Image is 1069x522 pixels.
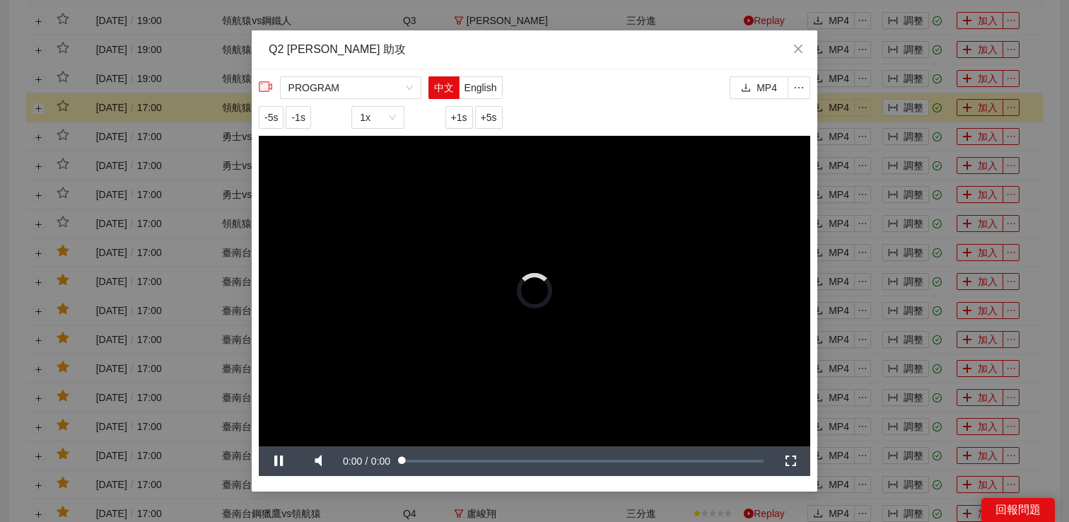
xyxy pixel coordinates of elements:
[741,83,751,94] span: download
[445,106,473,129] button: +1s
[451,110,467,125] span: +1s
[788,82,810,93] span: ellipsis
[298,446,338,476] button: Mute
[475,106,503,129] button: +5s
[465,82,497,93] span: English
[269,42,800,57] div: Q2 [PERSON_NAME] 助攻
[286,106,310,129] button: -1s
[366,456,368,467] span: /
[291,110,305,125] span: -1s
[434,82,454,93] span: 中文
[360,107,396,128] span: 1x
[481,110,497,125] span: +5s
[757,80,777,95] span: MP4
[259,106,284,129] button: -5s
[779,30,817,69] button: Close
[288,77,413,98] span: PROGRAM
[259,446,298,476] button: Pause
[981,498,1055,522] div: 回報問題
[343,456,362,467] span: 0:00
[259,136,810,446] div: Video Player
[402,460,764,463] div: Progress Bar
[730,76,788,99] button: downloadMP4
[259,80,273,94] span: video-camera
[793,43,804,54] span: close
[788,76,810,99] button: ellipsis
[371,456,390,467] span: 0:00
[771,446,810,476] button: Fullscreen
[264,110,278,125] span: -5s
